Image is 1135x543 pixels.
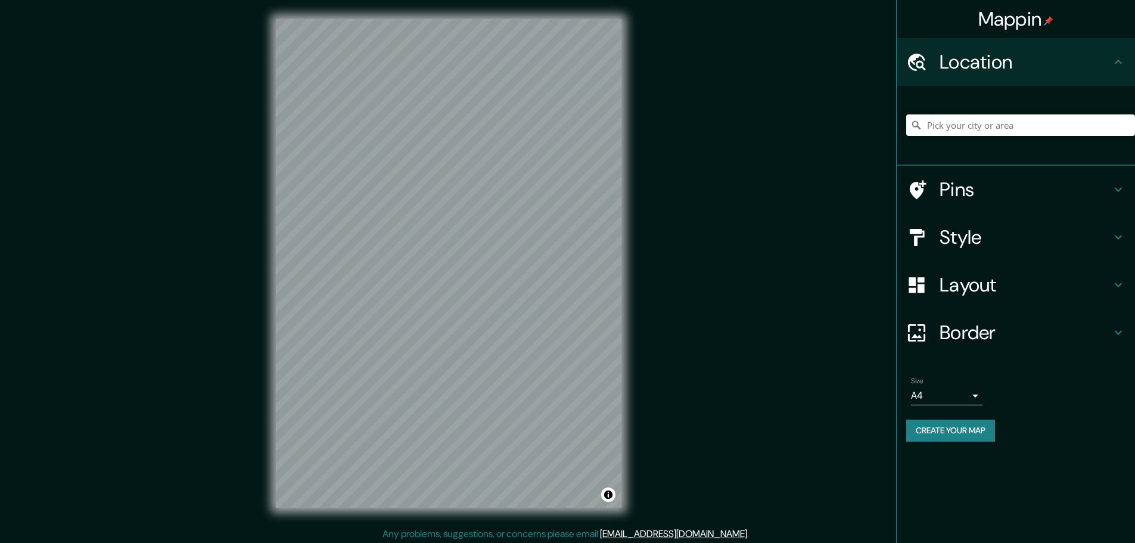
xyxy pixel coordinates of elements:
[940,225,1111,249] h4: Style
[751,527,753,541] div: .
[906,420,995,442] button: Create your map
[897,309,1135,356] div: Border
[383,527,749,541] p: Any problems, suggestions, or concerns please email .
[940,273,1111,297] h4: Layout
[897,213,1135,261] div: Style
[897,166,1135,213] div: Pins
[1044,16,1053,26] img: pin-icon.png
[978,7,1054,31] h4: Mappin
[897,38,1135,86] div: Location
[940,178,1111,201] h4: Pins
[601,488,615,502] button: Toggle attribution
[276,19,621,508] canvas: Map
[749,527,751,541] div: .
[906,114,1135,136] input: Pick your city or area
[911,386,982,405] div: A4
[940,50,1111,74] h4: Location
[897,261,1135,309] div: Layout
[940,321,1111,345] h4: Border
[911,376,923,386] label: Size
[600,528,747,540] a: [EMAIL_ADDRESS][DOMAIN_NAME]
